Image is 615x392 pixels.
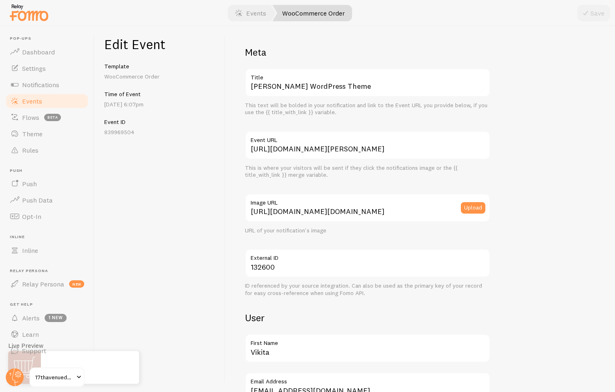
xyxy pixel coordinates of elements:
button: Upload [461,202,485,214]
a: Notifications [5,77,89,93]
span: Theme [22,130,43,138]
span: Opt-In [22,212,41,221]
span: 17thavenuedesigns [35,372,74,382]
a: Dashboard [5,44,89,60]
a: Relay Persona new [5,276,89,292]
span: Push Data [22,196,53,204]
span: Pop-ups [10,36,89,41]
label: Event URL [245,131,490,145]
span: Push [10,168,89,173]
h2: Meta [245,46,490,59]
span: Alerts [22,314,40,322]
span: Settings [22,64,46,72]
span: new [69,280,84,288]
span: Inline [22,246,38,255]
div: URL of your notification's image [245,227,490,234]
span: 1 new [45,314,67,322]
span: Learn [22,330,39,338]
h1: Edit Event [104,36,215,53]
a: 17thavenuedesigns [29,367,85,387]
span: Relay Persona [10,268,89,274]
h5: Template [104,63,215,70]
span: Relay Persona [22,280,64,288]
img: fomo-relay-logo-orange.svg [9,2,49,23]
label: Title [245,68,490,82]
h2: User [245,311,490,324]
h5: Time of Event [104,90,215,98]
a: Flows beta [5,109,89,126]
span: Dashboard [22,48,55,56]
a: Events [5,93,89,109]
span: Inline [10,234,89,240]
p: WooCommerce Order [104,72,215,81]
a: Theme [5,126,89,142]
a: Rules [5,142,89,158]
span: beta [44,114,61,121]
a: Inline [5,242,89,259]
h5: Event ID [104,118,215,126]
p: [DATE] 6:07pm [104,100,215,108]
a: Opt-In [5,208,89,225]
span: Rules [22,146,38,154]
a: Learn [5,326,89,342]
div: ID referenced by your source integration. Can also be used as the primary key of your record for ... [245,282,490,297]
span: Notifications [22,81,59,89]
a: Support [5,342,89,359]
a: Push [5,176,89,192]
span: Support [22,347,46,355]
a: Settings [5,60,89,77]
label: External ID [245,249,490,263]
label: Email Address [245,372,490,386]
a: Alerts 1 new [5,310,89,326]
span: Flows [22,113,39,122]
label: First Name [245,334,490,348]
div: This is where your visitors will be sent if they click the notifications image or the {{ title_wi... [245,164,490,179]
p: 839969504 [104,128,215,136]
span: Events [22,97,42,105]
label: Image URL [245,194,490,207]
div: This text will be bolded in your notification and link to the Event URL you provide below, if you... [245,102,490,116]
span: Push [22,180,37,188]
span: Get Help [10,302,89,307]
a: Push Data [5,192,89,208]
